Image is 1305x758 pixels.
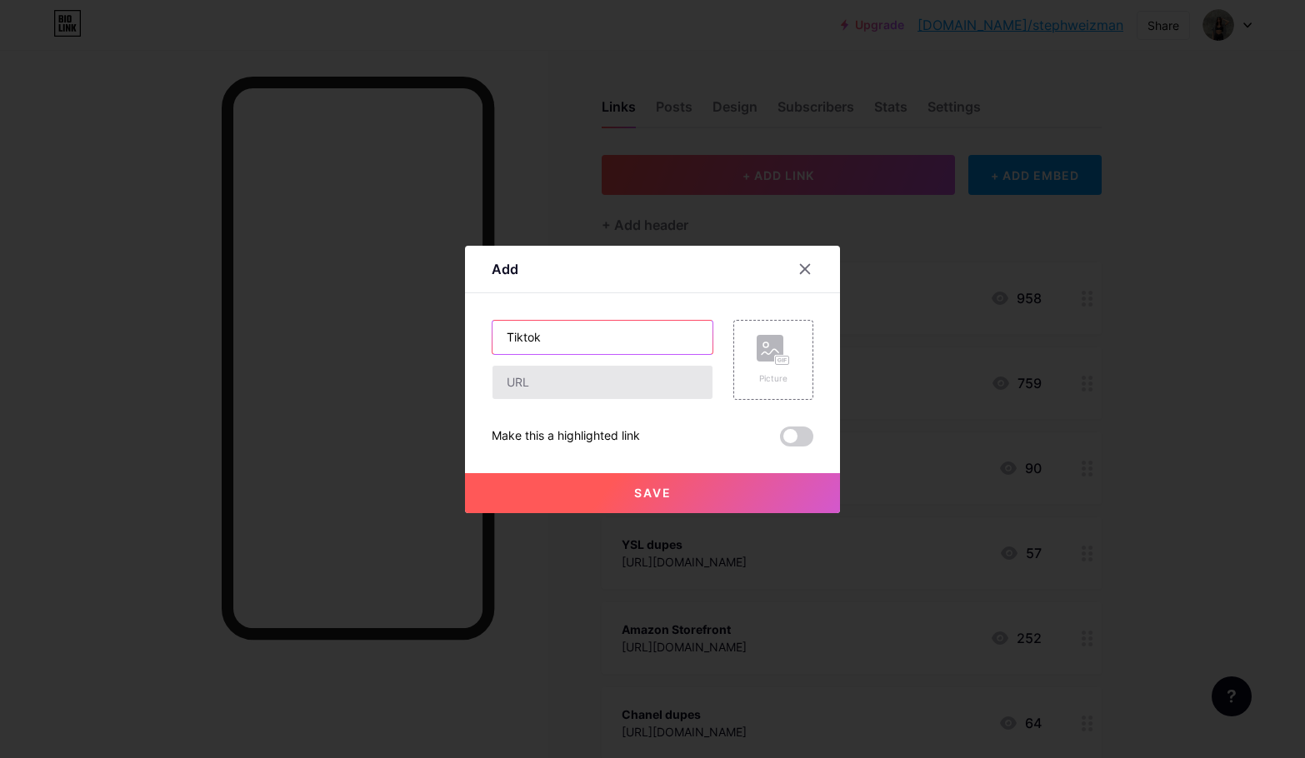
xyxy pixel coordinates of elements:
[492,321,712,354] input: Title
[492,366,712,399] input: URL
[492,426,640,446] div: Make this a highlighted link
[757,372,790,385] div: Picture
[492,259,518,279] div: Add
[634,486,672,500] span: Save
[465,473,840,513] button: Save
